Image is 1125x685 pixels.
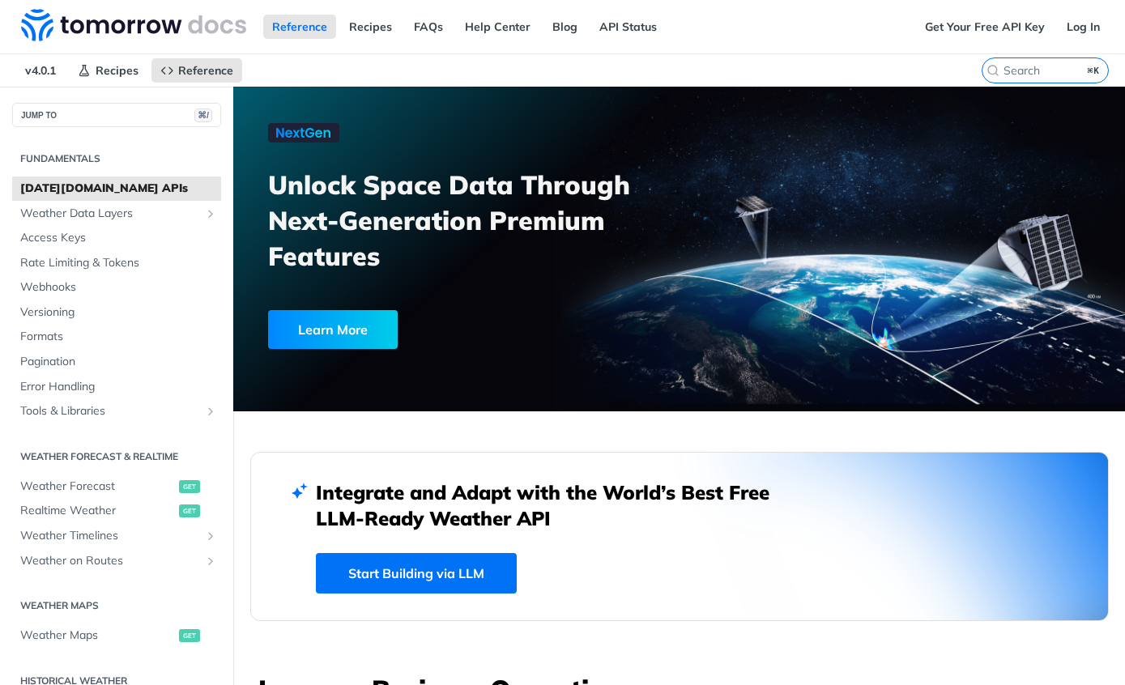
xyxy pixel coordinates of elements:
[20,379,217,395] span: Error Handling
[12,350,221,374] a: Pagination
[204,207,217,220] button: Show subpages for Weather Data Layers
[590,15,666,39] a: API Status
[20,329,217,345] span: Formats
[987,64,999,77] svg: Search
[268,310,611,349] a: Learn More
[204,405,217,418] button: Show subpages for Tools & Libraries
[456,15,539,39] a: Help Center
[20,279,217,296] span: Webhooks
[151,58,242,83] a: Reference
[12,275,221,300] a: Webhooks
[12,549,221,573] a: Weather on RoutesShow subpages for Weather on Routes
[12,375,221,399] a: Error Handling
[96,63,138,78] span: Recipes
[405,15,452,39] a: FAQs
[268,310,398,349] div: Learn More
[20,304,217,321] span: Versioning
[69,58,147,83] a: Recipes
[12,300,221,325] a: Versioning
[543,15,586,39] a: Blog
[179,480,200,493] span: get
[20,255,217,271] span: Rate Limiting & Tokens
[16,58,65,83] span: v4.0.1
[204,530,217,542] button: Show subpages for Weather Timelines
[12,399,221,423] a: Tools & LibrariesShow subpages for Tools & Libraries
[20,528,200,544] span: Weather Timelines
[12,449,221,464] h2: Weather Forecast & realtime
[20,628,175,644] span: Weather Maps
[179,629,200,642] span: get
[20,553,200,569] span: Weather on Routes
[268,123,339,143] img: NextGen
[12,474,221,499] a: Weather Forecastget
[20,354,217,370] span: Pagination
[12,151,221,166] h2: Fundamentals
[316,553,517,594] a: Start Building via LLM
[194,108,212,122] span: ⌘/
[12,202,221,226] a: Weather Data LayersShow subpages for Weather Data Layers
[20,479,175,495] span: Weather Forecast
[12,524,221,548] a: Weather TimelinesShow subpages for Weather Timelines
[12,177,221,201] a: [DATE][DOMAIN_NAME] APIs
[20,503,175,519] span: Realtime Weather
[12,623,221,648] a: Weather Mapsget
[20,230,217,246] span: Access Keys
[12,598,221,613] h2: Weather Maps
[20,206,200,222] span: Weather Data Layers
[916,15,1054,39] a: Get Your Free API Key
[12,251,221,275] a: Rate Limiting & Tokens
[179,504,200,517] span: get
[20,403,200,419] span: Tools & Libraries
[1084,62,1104,79] kbd: ⌘K
[12,226,221,250] a: Access Keys
[340,15,401,39] a: Recipes
[12,103,221,127] button: JUMP TO⌘/
[263,15,336,39] a: Reference
[12,325,221,349] a: Formats
[316,479,794,531] h2: Integrate and Adapt with the World’s Best Free LLM-Ready Weather API
[178,63,233,78] span: Reference
[12,499,221,523] a: Realtime Weatherget
[21,9,246,41] img: Tomorrow.io Weather API Docs
[1058,15,1109,39] a: Log In
[20,181,217,197] span: [DATE][DOMAIN_NAME] APIs
[268,167,697,274] h3: Unlock Space Data Through Next-Generation Premium Features
[204,555,217,568] button: Show subpages for Weather on Routes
